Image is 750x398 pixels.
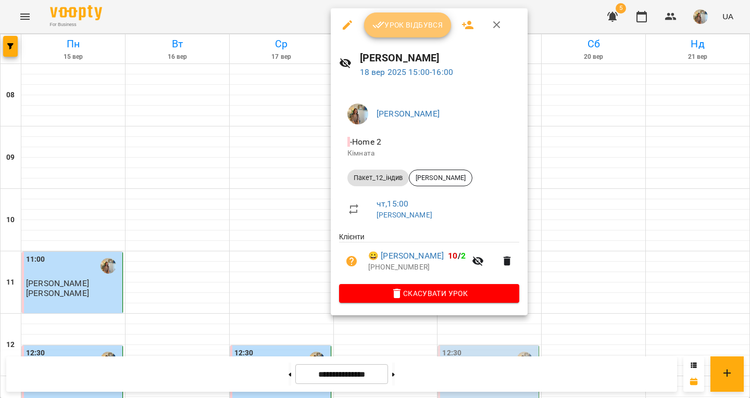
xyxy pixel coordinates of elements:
h6: [PERSON_NAME] [360,50,520,66]
span: [PERSON_NAME] [409,173,472,183]
ul: Клієнти [339,232,519,284]
span: Урок відбувся [372,19,443,31]
a: чт , 15:00 [377,199,408,209]
a: [PERSON_NAME] [377,211,432,219]
b: / [448,251,466,261]
p: Кімната [347,148,511,159]
button: Урок відбувся [364,12,452,37]
img: 0f49a78e2978718f3fd1fe708c49ca65.jpg [347,104,368,124]
span: Пакет_12_індив [347,173,409,183]
a: 😀 [PERSON_NAME] [368,250,444,262]
div: [PERSON_NAME] [409,170,472,186]
a: 18 вер 2025 15:00-16:00 [360,67,453,77]
span: Скасувати Урок [347,287,511,300]
span: - Home 2 [347,137,383,147]
p: [PHONE_NUMBER] [368,262,466,273]
span: 10 [448,251,457,261]
button: Візит ще не сплачено. Додати оплату? [339,249,364,274]
button: Скасувати Урок [339,284,519,303]
a: [PERSON_NAME] [377,109,440,119]
span: 2 [461,251,466,261]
